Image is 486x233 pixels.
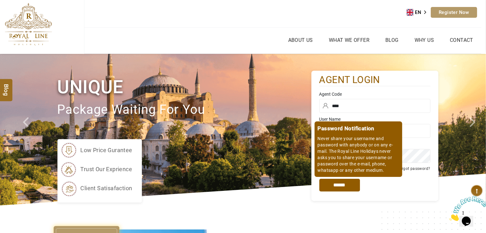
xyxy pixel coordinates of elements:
[57,75,311,99] h1: Unique
[319,141,430,147] label: Password
[407,8,431,17] a: EN
[5,3,52,46] img: The Royal Line Holidays
[384,36,400,45] a: Blog
[407,8,431,17] div: Language
[327,36,371,45] a: What we Offer
[3,3,5,8] span: 1
[319,91,430,97] label: Agent Code
[287,36,315,45] a: About Us
[407,8,431,17] aside: Language selected: English
[319,116,430,122] label: User Name
[61,161,132,177] li: trust our exprience
[448,36,475,45] a: Contact
[2,84,10,89] span: Blog
[61,142,132,158] li: low price gurantee
[447,193,486,223] iframe: chat widget
[397,166,430,171] a: Forgot password?
[431,7,477,18] a: Register Now
[319,74,430,86] h2: agent login
[326,167,351,172] label: Remember me
[57,99,311,120] p: package waiting for you
[15,54,39,205] a: Check next prev
[462,54,486,205] a: Check next image
[413,36,436,45] a: Why Us
[61,180,132,196] li: client satisafaction
[3,3,42,28] img: Chat attention grabber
